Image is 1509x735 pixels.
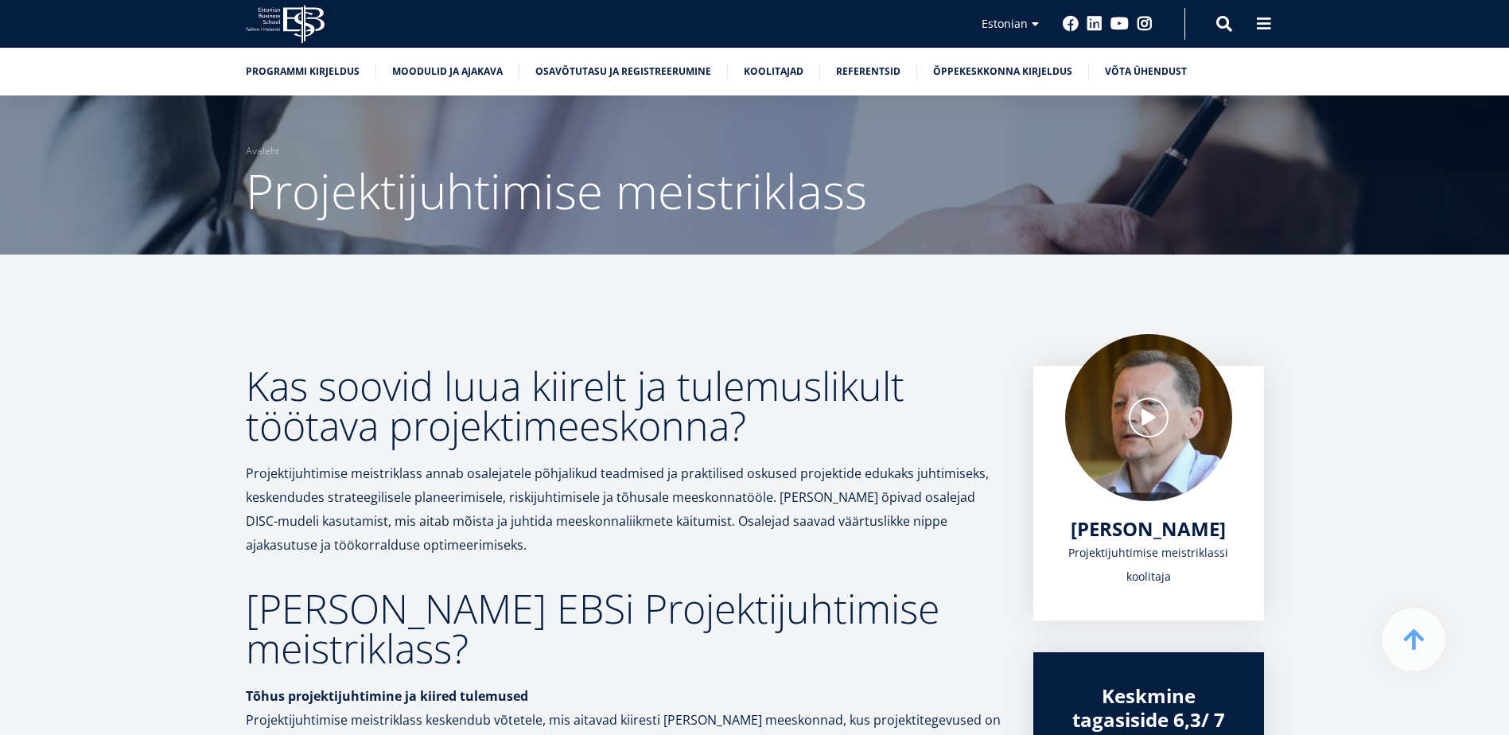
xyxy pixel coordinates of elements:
h2: [PERSON_NAME] EBSi Projektijuhtimise meistriklass? [246,589,1001,668]
a: Programmi kirjeldus [246,64,360,80]
a: Youtube [1110,16,1129,32]
div: Projektijuhtimise meistriklassi koolitaja [1065,541,1232,589]
span: [PERSON_NAME] [1071,515,1226,542]
a: Koolitajad [744,64,803,80]
a: Avaleht [246,143,279,159]
a: Osavõtutasu ja registreerumine [535,64,711,80]
a: Linkedin [1087,16,1103,32]
strong: Tõhus projektijuhtimine ja kiired tulemused [246,687,528,705]
a: Facebook [1063,16,1079,32]
a: Moodulid ja ajakava [392,64,503,80]
a: Referentsid [836,64,900,80]
a: Õppekeskkonna kirjeldus [933,64,1072,80]
a: Instagram [1137,16,1153,32]
div: Keskmine tagasiside 6,3/ 7 [1065,684,1232,732]
a: Võta ühendust [1105,64,1187,80]
p: Projektijuhtimise meistriklass annab osalejatele põhjalikud teadmised ja praktilised oskused proj... [246,461,1001,557]
a: [PERSON_NAME] [1071,517,1226,541]
span: Projektijuhtimise meistriklass [246,158,867,224]
h2: Kas soovid luua kiirelt ja tulemuslikult töötava projektimeeskonna? [246,366,1001,445]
